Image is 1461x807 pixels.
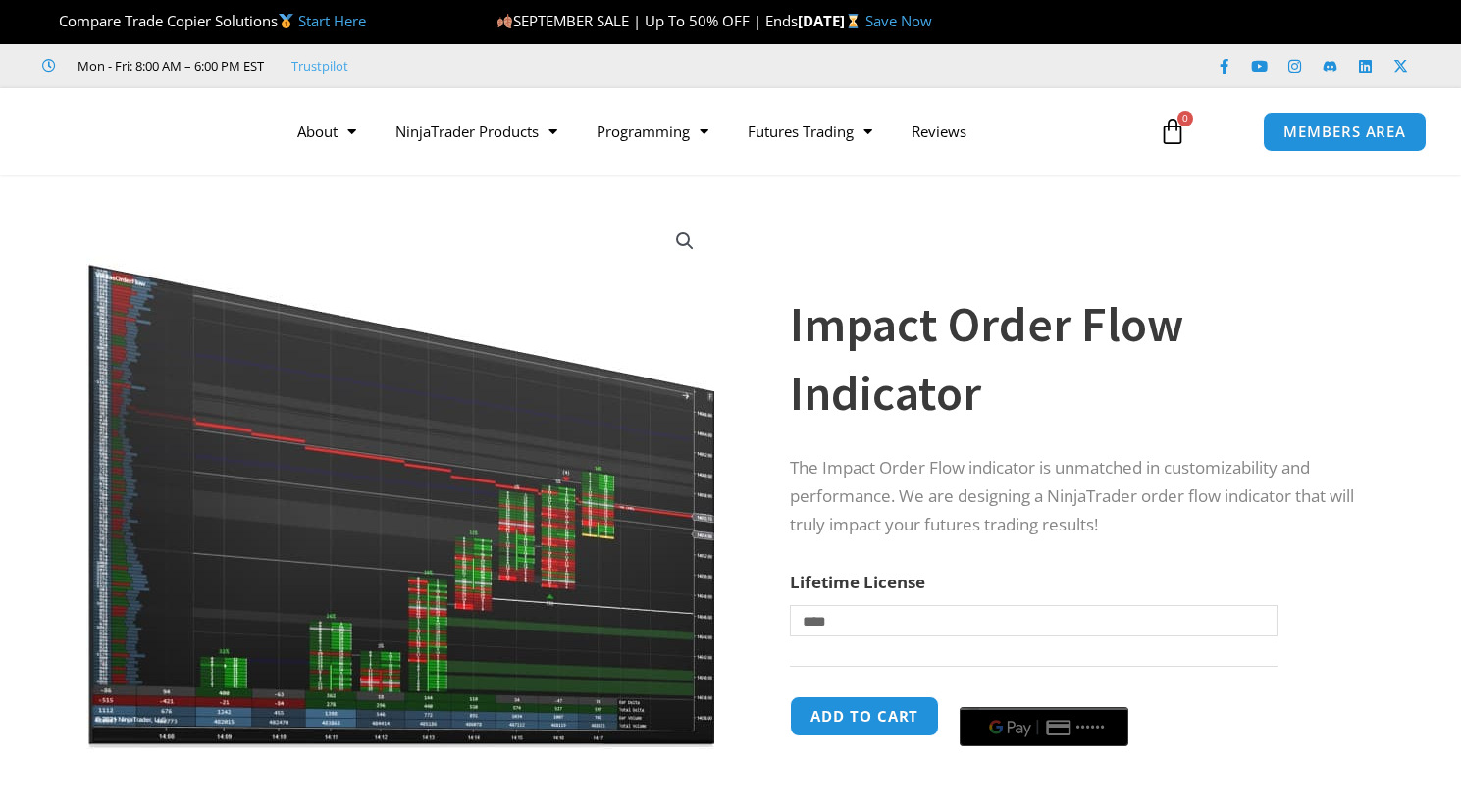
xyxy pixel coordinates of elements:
a: Save Now [865,11,932,30]
img: OrderFlow 2 [86,209,717,751]
img: LogoAI | Affordable Indicators – NinjaTrader [39,96,250,167]
text: •••••• [1076,721,1106,734]
a: NinjaTrader Products [376,109,577,154]
a: Start Here [298,11,366,30]
img: ⌛ [846,14,861,28]
a: Reviews [892,109,986,154]
a: 0 [1129,103,1216,160]
img: 🏆 [43,14,58,28]
span: MEMBERS AREA [1283,125,1406,139]
strong: [DATE] [798,11,865,30]
a: About [278,109,376,154]
nav: Menu [278,109,1140,154]
span: Mon - Fri: 8:00 AM – 6:00 PM EST [73,54,264,77]
h1: Impact Order Flow Indicator [790,290,1363,428]
span: Compare Trade Copier Solutions [42,11,366,30]
img: 🍂 [497,14,512,28]
iframe: Secure payment input frame [956,693,1132,695]
button: Add to cart [790,696,939,736]
span: SEPTEMBER SALE | Up To 50% OFF | Ends [496,11,798,30]
a: Programming [577,109,728,154]
a: MEMBERS AREA [1263,112,1427,152]
button: Buy with GPay [960,707,1128,746]
img: 🥇 [279,14,293,28]
a: View full-screen image gallery [667,224,703,259]
p: The Impact Order Flow indicator is unmatched in customizability and performance. We are designing... [790,454,1363,539]
label: Lifetime License [790,571,925,593]
a: Futures Trading [728,109,892,154]
span: 0 [1177,111,1193,126]
a: Trustpilot [291,54,348,77]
